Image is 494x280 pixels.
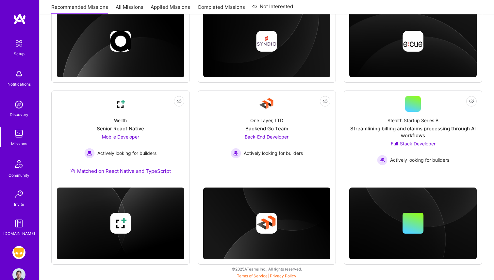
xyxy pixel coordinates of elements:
[250,117,283,124] div: One Layer, LTD
[11,246,27,259] a: Grindr: Mobile + BE + Cloud
[12,127,25,140] img: teamwork
[387,117,438,124] div: Stealth Startup Series B
[12,246,25,259] img: Grindr: Mobile + BE + Cloud
[97,125,144,132] div: Senior React Native
[349,96,477,175] a: Stealth Startup Series BStreamlining billing and claims processing through AI workflowsFull-Stack...
[11,140,27,147] div: Missions
[349,125,477,139] div: Streamlining billing and claims processing through AI workflows
[11,156,27,172] img: Community
[57,96,184,182] a: Company LogoWellthSenior React NativeMobile Developer Actively looking for buildersActively looki...
[252,3,293,14] a: Not Interested
[116,4,143,14] a: All Missions
[14,50,25,57] div: Setup
[39,261,494,277] div: © 2025 ATeams Inc., All rights reserved.
[114,117,127,124] div: Wellth
[256,31,277,52] img: Company logo
[203,96,331,175] a: Company LogoOne Layer, LTDBackend Go TeamBack-End Developer Actively looking for buildersActively...
[12,37,26,50] img: setup
[231,148,241,158] img: Actively looking for builders
[176,99,182,104] i: icon EyeClosed
[237,273,296,278] span: |
[84,148,95,158] img: Actively looking for builders
[270,273,296,278] a: Privacy Policy
[244,150,303,156] span: Actively looking for builders
[203,188,331,260] img: cover
[8,172,29,179] div: Community
[151,4,190,14] a: Applied Missions
[377,155,387,165] img: Actively looking for builders
[70,168,171,174] div: Matched on React Native and TypeScript
[12,188,25,201] img: Invite
[113,96,128,112] img: Company Logo
[198,4,245,14] a: Completed Missions
[8,81,31,88] div: Notifications
[322,99,328,104] i: icon EyeClosed
[13,13,26,25] img: logo
[12,98,25,111] img: discovery
[237,273,268,278] a: Terms of Service
[259,96,274,112] img: Company Logo
[51,4,108,14] a: Recommended Missions
[349,188,477,260] img: cover
[110,213,131,234] img: Company logo
[391,141,436,146] span: Full-Stack Developer
[12,68,25,81] img: bell
[14,201,24,208] div: Invite
[70,168,75,173] img: Ateam Purple Icon
[110,31,131,52] img: Company logo
[256,213,277,234] img: Company logo
[3,230,35,237] div: [DOMAIN_NAME]
[10,111,28,118] div: Discovery
[245,125,288,132] div: Backend Go Team
[403,31,423,52] img: Company logo
[390,156,449,163] span: Actively looking for builders
[12,217,25,230] img: guide book
[57,188,184,260] img: cover
[469,99,474,104] i: icon EyeClosed
[97,150,156,156] span: Actively looking for builders
[245,134,288,140] span: Back-End Developer
[102,134,139,140] span: Mobile Developer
